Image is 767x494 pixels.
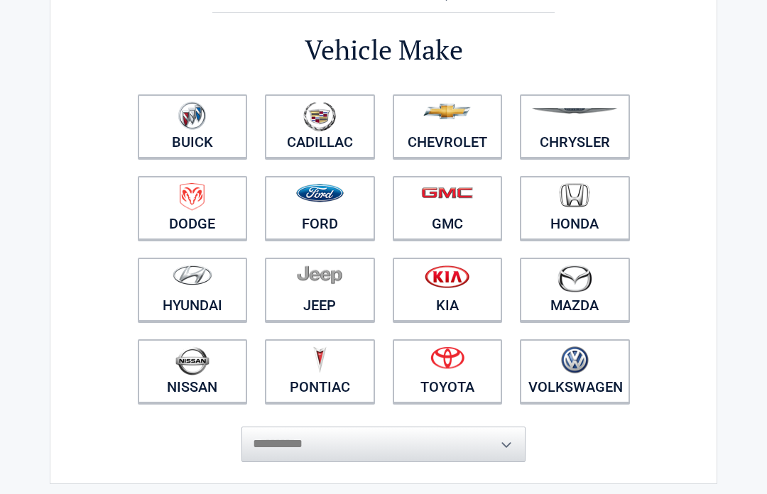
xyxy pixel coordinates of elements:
img: pontiac [312,346,327,373]
img: chrysler [531,108,618,114]
img: volkswagen [561,346,589,374]
a: Ford [265,176,375,240]
img: cadillac [303,101,336,131]
a: Chevrolet [393,94,503,158]
a: Jeep [265,258,375,322]
img: ford [296,184,344,202]
img: hyundai [173,265,212,285]
img: nissan [175,346,210,375]
a: Kia [393,258,503,322]
a: Hyundai [138,258,248,322]
img: toyota [430,346,464,369]
a: Pontiac [265,339,375,403]
img: chevrolet [423,104,471,119]
a: GMC [393,176,503,240]
a: Honda [520,176,630,240]
a: Dodge [138,176,248,240]
img: buick [178,101,206,130]
a: Buick [138,94,248,158]
a: Chrysler [520,94,630,158]
a: Volkswagen [520,339,630,403]
img: jeep [297,265,342,285]
img: gmc [421,187,473,199]
a: Cadillac [265,94,375,158]
a: Nissan [138,339,248,403]
img: kia [425,265,469,288]
img: dodge [180,183,205,211]
a: Mazda [520,258,630,322]
h2: Vehicle Make [129,32,638,68]
img: honda [560,183,589,208]
img: mazda [557,265,592,292]
a: Toyota [393,339,503,403]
